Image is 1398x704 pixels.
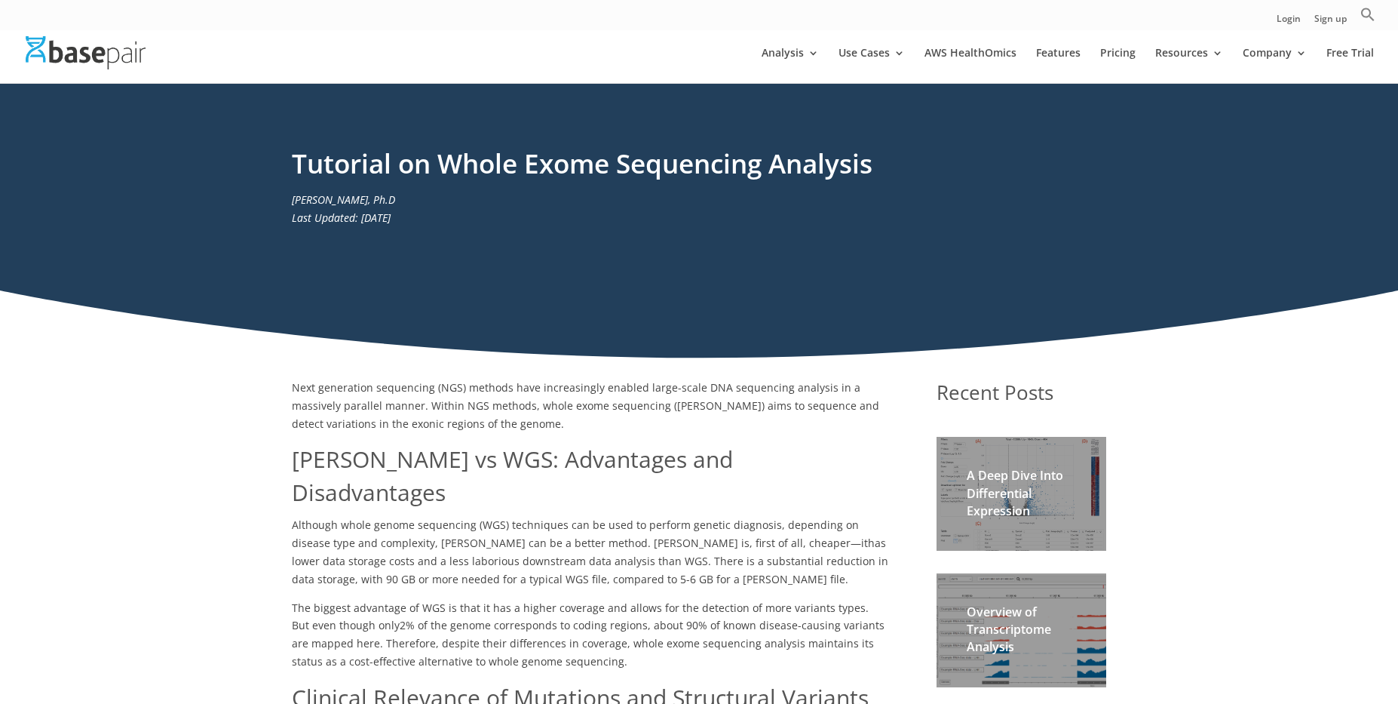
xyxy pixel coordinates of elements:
[1243,48,1307,83] a: Company
[838,48,905,83] a: Use Cases
[762,48,819,83] a: Analysis
[1314,14,1347,30] a: Sign up
[1155,48,1223,83] a: Resources
[924,48,1016,83] a: AWS HealthOmics
[292,192,395,207] em: [PERSON_NAME], Ph.D
[26,36,146,69] img: Basepair
[292,380,879,431] span: Next generation sequencing (NGS) methods have increasingly enabled large-scale DNA sequencing ana...
[937,379,1106,415] h1: Recent Posts
[292,443,891,516] h1: [PERSON_NAME] vs WGS: Advantages and Disadvantages
[292,618,884,669] span: 2% of the genome corresponds to coding regions, about 90% of known disease-causing variants are m...
[1360,7,1375,30] a: Search Icon Link
[851,536,861,550] span: —
[967,467,1076,527] h2: A Deep Dive Into Differential Expression
[1360,7,1375,22] svg: Search
[1100,48,1136,83] a: Pricing
[292,518,868,550] span: Although whole genome sequencing (WGS) techniques can be used to perform genetic diagnosis, depen...
[292,601,872,633] span: The biggest advantage of WGS is that it has a higher coverage and allows for the detection of mor...
[1277,14,1301,30] a: Login
[292,211,391,225] em: Last Updated: [DATE]
[1326,48,1374,83] a: Free Trial
[292,145,1106,191] h1: Tutorial on Whole Exome Sequencing Analysis
[1036,48,1081,83] a: Features
[292,536,888,586] span: has lower data storage costs and a less laborious downstream data analysis than WGS. There is a s...
[967,604,1076,664] h2: Overview of Transcriptome Analysis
